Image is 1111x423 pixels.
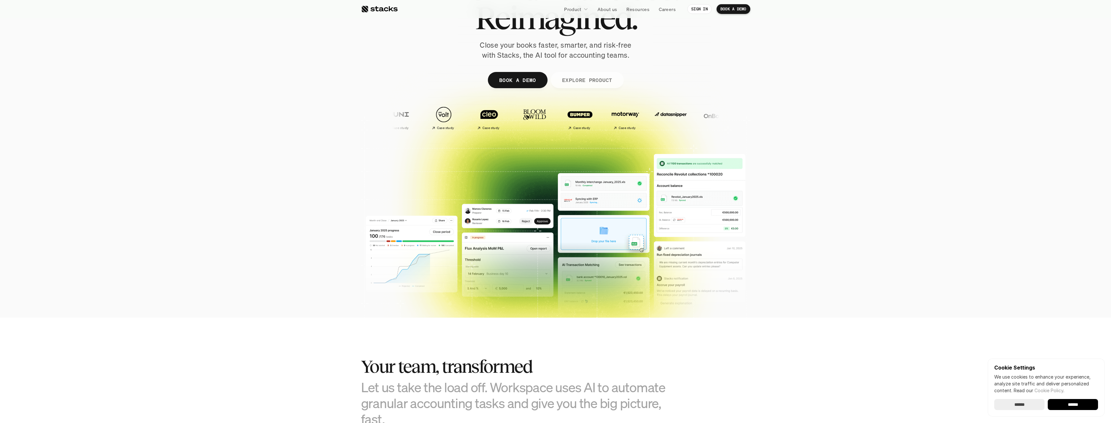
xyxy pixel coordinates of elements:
[391,126,408,130] h2: Case study
[622,3,653,15] a: Resources
[423,103,465,133] a: Case study
[559,103,601,133] a: Case study
[77,150,105,155] a: Privacy Policy
[691,7,708,11] p: SIGN IN
[1034,388,1063,393] a: Cookie Policy
[604,103,646,133] a: Case study
[626,6,649,13] p: Resources
[564,6,581,13] p: Product
[468,103,510,133] a: Case study
[475,40,637,60] p: Close your books faster, smarter, and risk-free with Stacks, the AI tool for accounting teams.
[598,6,617,13] p: About us
[994,365,1098,370] p: Cookie Settings
[550,72,623,88] a: EXPLORE PRODUCT
[377,103,419,133] a: Case study
[994,373,1098,394] p: We use cookies to enhance your experience, analyze site traffic and deliver personalized content.
[499,75,536,85] p: BOOK A DEMO
[1014,388,1064,393] span: Read our .
[475,3,636,32] span: Reimagined.
[361,357,685,377] h2: Your team, transformed
[573,126,590,130] h2: Case study
[437,126,454,130] h2: Case study
[687,4,712,14] a: SIGN IN
[655,3,680,15] a: Careers
[717,4,750,14] a: BOOK A DEMO
[659,6,676,13] p: Careers
[618,126,635,130] h2: Case study
[482,126,499,130] h2: Case study
[720,7,746,11] p: BOOK A DEMO
[562,75,612,85] p: EXPLORE PRODUCT
[488,72,547,88] a: BOOK A DEMO
[594,3,621,15] a: About us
